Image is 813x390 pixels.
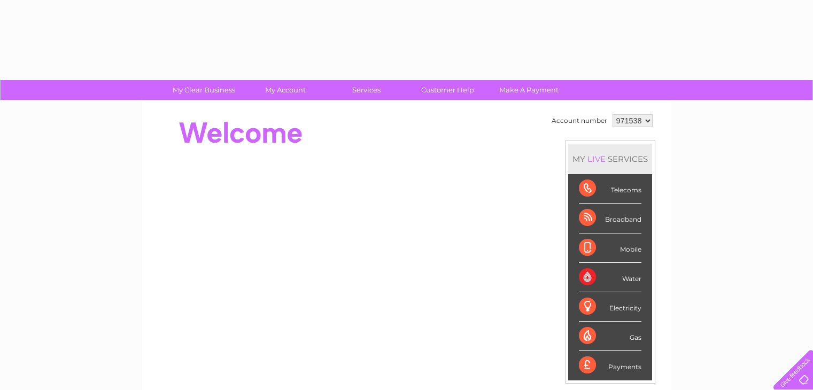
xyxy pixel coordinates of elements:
[160,80,248,100] a: My Clear Business
[579,204,641,233] div: Broadband
[579,233,641,263] div: Mobile
[585,154,608,164] div: LIVE
[579,351,641,380] div: Payments
[579,174,641,204] div: Telecoms
[549,112,610,130] td: Account number
[485,80,573,100] a: Make A Payment
[404,80,492,100] a: Customer Help
[241,80,329,100] a: My Account
[579,292,641,322] div: Electricity
[579,263,641,292] div: Water
[568,144,652,174] div: MY SERVICES
[322,80,411,100] a: Services
[579,322,641,351] div: Gas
